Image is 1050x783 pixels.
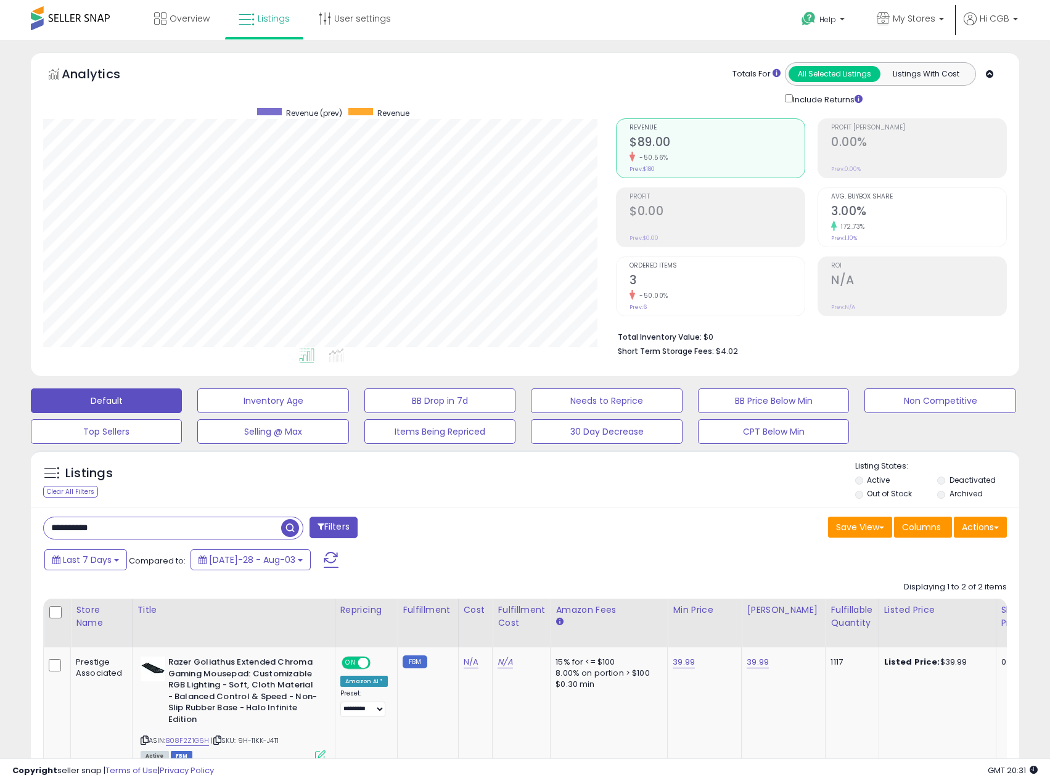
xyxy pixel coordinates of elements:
[630,135,805,152] h2: $89.00
[635,291,668,300] small: -50.00%
[837,222,865,231] small: 172.73%
[129,555,186,567] span: Compared to:
[884,657,986,668] div: $39.99
[831,165,861,173] small: Prev: 0.00%
[630,194,805,200] span: Profit
[258,12,290,25] span: Listings
[828,517,892,538] button: Save View
[166,736,210,746] a: B08F2Z1G6H
[340,689,388,717] div: Preset:
[197,388,348,413] button: Inventory Age
[630,263,805,269] span: Ordered Items
[556,604,662,617] div: Amazon Fees
[168,657,318,728] b: Razer Goliathus Extended Chroma Gaming Mousepad: Customizable RGB Lighting - Soft, Cloth Material...
[498,604,545,629] div: Fulfillment Cost
[43,486,98,498] div: Clear All Filters
[950,488,983,499] label: Archived
[141,751,169,761] span: All listings currently available for purchase on Amazon
[340,604,393,617] div: Repricing
[904,581,1007,593] div: Displaying 1 to 2 of 2 items
[867,475,890,485] label: Active
[1001,657,1022,668] div: 0.00
[880,66,972,82] button: Listings With Cost
[211,736,279,745] span: | SKU: 9H-11KK-J4T1
[105,765,158,776] a: Terms of Use
[340,676,388,687] div: Amazon AI *
[831,234,857,242] small: Prev: 1.10%
[170,12,210,25] span: Overview
[831,135,1006,152] h2: 0.00%
[531,419,682,444] button: 30 Day Decrease
[747,656,769,668] a: 39.99
[630,125,805,131] span: Revenue
[635,153,668,162] small: -50.56%
[556,657,658,668] div: 15% for <= $100
[464,604,488,617] div: Cost
[776,92,877,106] div: Include Returns
[831,303,855,311] small: Prev: N/A
[864,388,1015,413] button: Non Competitive
[831,194,1006,200] span: Avg. Buybox Share
[197,419,348,444] button: Selling @ Max
[403,604,453,617] div: Fulfillment
[831,125,1006,131] span: Profit [PERSON_NAME]
[403,655,427,668] small: FBM
[831,273,1006,290] h2: N/A
[76,657,123,679] div: Prestige Associated
[894,517,952,538] button: Columns
[65,465,113,482] h5: Listings
[855,461,1019,472] p: Listing States:
[831,657,869,668] div: 1117
[732,68,781,80] div: Totals For
[618,332,702,342] b: Total Inventory Value:
[792,2,857,40] a: Help
[673,604,736,617] div: Min Price
[884,604,991,617] div: Listed Price
[556,679,658,690] div: $0.30 min
[716,345,738,357] span: $4.02
[954,517,1007,538] button: Actions
[191,549,311,570] button: [DATE]-28 - Aug-03
[630,165,655,173] small: Prev: $180
[464,656,478,668] a: N/A
[884,656,940,668] b: Listed Price:
[698,419,849,444] button: CPT Below Min
[343,658,358,668] span: ON
[12,765,57,776] strong: Copyright
[63,554,112,566] span: Last 7 Days
[747,604,820,617] div: [PERSON_NAME]
[531,388,682,413] button: Needs to Reprice
[364,388,515,413] button: BB Drop in 7d
[867,488,912,499] label: Out of Stock
[902,521,941,533] span: Columns
[630,204,805,221] h2: $0.00
[160,765,214,776] a: Privacy Policy
[364,419,515,444] button: Items Being Repriced
[630,234,658,242] small: Prev: $0.00
[988,765,1038,776] span: 2025-08-11 20:31 GMT
[893,12,935,25] span: My Stores
[171,751,193,761] span: FBM
[831,263,1006,269] span: ROI
[377,108,409,118] span: Revenue
[62,65,144,86] h5: Analytics
[630,273,805,290] h2: 3
[76,604,127,629] div: Store Name
[789,66,880,82] button: All Selected Listings
[209,554,295,566] span: [DATE]-28 - Aug-03
[980,12,1009,25] span: Hi CGB
[618,346,714,356] b: Short Term Storage Fees:
[368,658,388,668] span: OFF
[141,657,165,681] img: 31f93F9vNBL._SL40_.jpg
[831,604,873,629] div: Fulfillable Quantity
[137,604,330,617] div: Title
[698,388,849,413] button: BB Price Below Min
[618,329,998,343] li: $0
[556,617,563,628] small: Amazon Fees.
[31,419,182,444] button: Top Sellers
[630,303,647,311] small: Prev: 6
[831,204,1006,221] h2: 3.00%
[673,656,695,668] a: 39.99
[310,517,358,538] button: Filters
[12,765,214,777] div: seller snap | |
